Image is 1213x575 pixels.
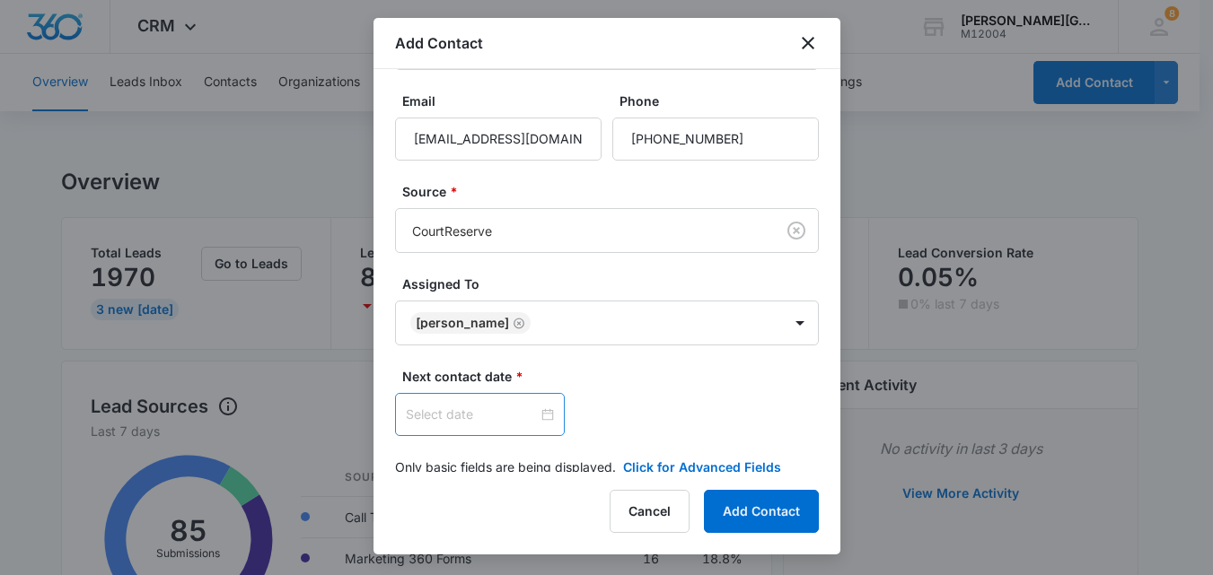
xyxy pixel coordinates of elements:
[395,457,616,476] p: Only basic fields are being displayed.
[402,367,826,386] label: Next contact date
[704,490,819,533] button: Add Contact
[620,91,826,110] label: Phone
[402,182,826,201] label: Source
[416,317,509,329] div: [PERSON_NAME]
[395,32,483,54] h1: Add Contact
[406,405,538,424] input: Select date
[623,457,781,476] button: Click for Advanced Fields
[509,317,525,329] div: Remove Ekaterina Deriabina
[612,118,819,161] input: Phone
[395,118,602,161] input: Email
[402,91,609,110] label: Email
[402,274,826,293] label: Assigned To
[782,216,811,245] button: Clear
[797,32,819,54] button: close
[610,490,690,533] button: Cancel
